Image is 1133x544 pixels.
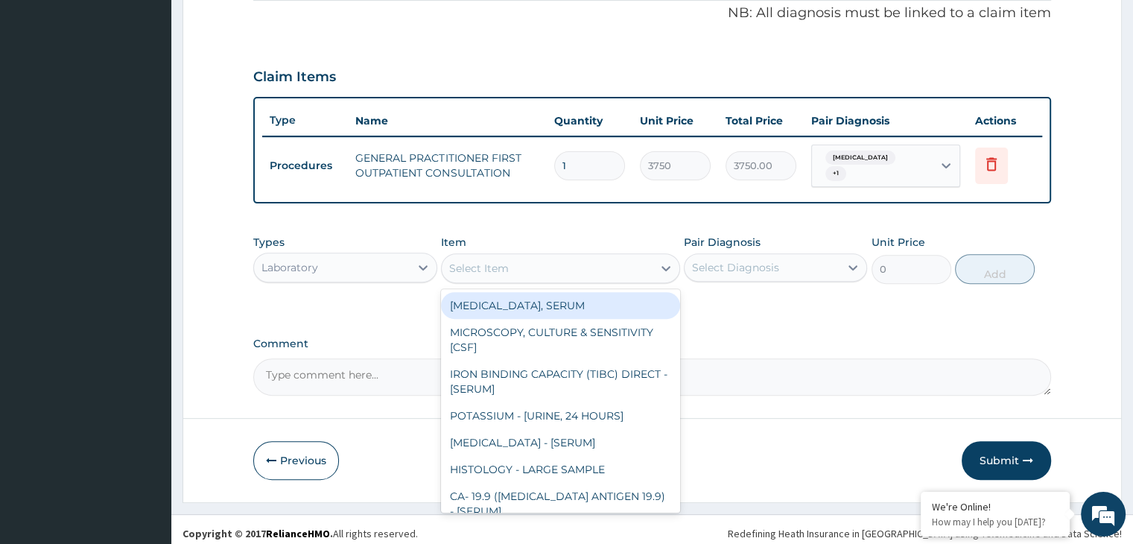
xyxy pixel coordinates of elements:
button: Add [955,254,1035,284]
span: [MEDICAL_DATA] [825,151,895,165]
th: Unit Price [632,106,718,136]
label: Item [441,235,466,250]
div: Redefining Heath Insurance in [GEOGRAPHIC_DATA] using Telemedicine and Data Science! [728,526,1122,541]
span: We're online! [86,172,206,323]
p: NB: All diagnosis must be linked to a claim item [253,4,1050,23]
th: Quantity [547,106,632,136]
h3: Claim Items [253,69,336,86]
th: Type [262,107,348,134]
div: Laboratory [261,260,318,275]
label: Unit Price [872,235,925,250]
img: d_794563401_company_1708531726252_794563401 [28,75,60,112]
label: Types [253,236,285,249]
label: Pair Diagnosis [684,235,761,250]
a: RelianceHMO [266,527,330,540]
textarea: Type your message and hit 'Enter' [7,376,284,428]
p: How may I help you today? [932,516,1059,528]
div: POTASSIUM - [URINE, 24 HOURS] [441,402,680,429]
button: Submit [962,441,1051,480]
div: We're Online! [932,500,1059,513]
th: Actions [968,106,1042,136]
div: CA- 19.9 ([MEDICAL_DATA] ANTIGEN 19.9) - [SERUM] [441,483,680,525]
th: Pair Diagnosis [804,106,968,136]
div: [MEDICAL_DATA] - [SERUM] [441,429,680,456]
div: [MEDICAL_DATA], SERUM [441,292,680,319]
th: Name [348,106,546,136]
div: Minimize live chat window [244,7,280,43]
span: + 1 [825,166,846,181]
div: Select Diagnosis [692,260,779,275]
td: Procedures [262,152,348,180]
label: Comment [253,338,1050,350]
td: GENERAL PRACTITIONER FIRST OUTPATIENT CONSULTATION [348,143,546,188]
div: Select Item [449,261,509,276]
div: MICROSCOPY, CULTURE & SENSITIVITY [CSF] [441,319,680,361]
div: IRON BINDING CAPACITY (TIBC) DIRECT - [SERUM] [441,361,680,402]
th: Total Price [718,106,804,136]
div: HISTOLOGY - LARGE SAMPLE [441,456,680,483]
button: Previous [253,441,339,480]
div: Chat with us now [77,83,250,103]
strong: Copyright © 2017 . [183,527,333,540]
